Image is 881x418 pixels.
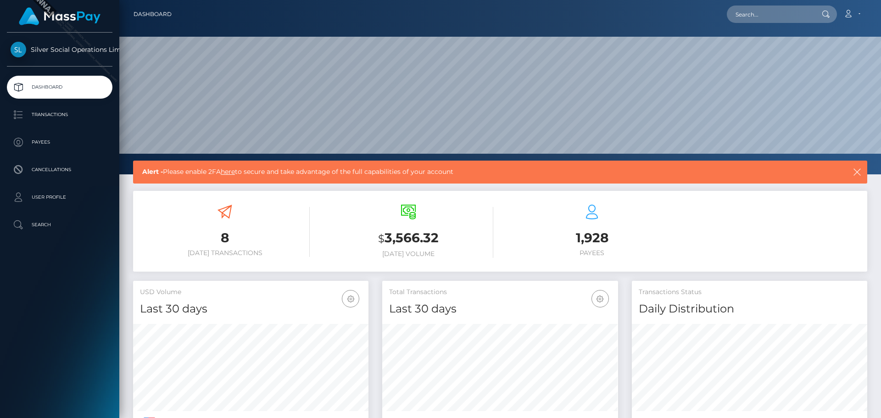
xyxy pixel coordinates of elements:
h5: Transactions Status [639,288,860,297]
img: MassPay Logo [19,7,100,25]
h5: USD Volume [140,288,362,297]
p: Payees [11,135,109,149]
h6: [DATE] Volume [323,250,493,258]
a: Cancellations [7,158,112,181]
h4: Daily Distribution [639,301,860,317]
a: Dashboard [7,76,112,99]
span: Please enable 2FA to secure and take advantage of the full capabilities of your account [142,167,779,177]
span: Silver Social Operations Limited [7,45,112,54]
a: Transactions [7,103,112,126]
p: Cancellations [11,163,109,177]
img: Silver Social Operations Limited [11,42,26,57]
a: here [221,167,235,176]
a: Dashboard [134,5,172,24]
h4: Last 30 days [140,301,362,317]
h4: Last 30 days [389,301,611,317]
b: Alert - [142,167,163,176]
h3: 1,928 [507,229,677,247]
p: User Profile [11,190,109,204]
p: Dashboard [11,80,109,94]
h6: [DATE] Transactions [140,249,310,257]
p: Transactions [11,108,109,122]
p: Search [11,218,109,232]
input: Search... [727,6,813,23]
small: $ [378,232,385,245]
h3: 8 [140,229,310,247]
a: User Profile [7,186,112,209]
a: Payees [7,131,112,154]
a: Search [7,213,112,236]
h6: Payees [507,249,677,257]
h5: Total Transactions [389,288,611,297]
h3: 3,566.32 [323,229,493,248]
